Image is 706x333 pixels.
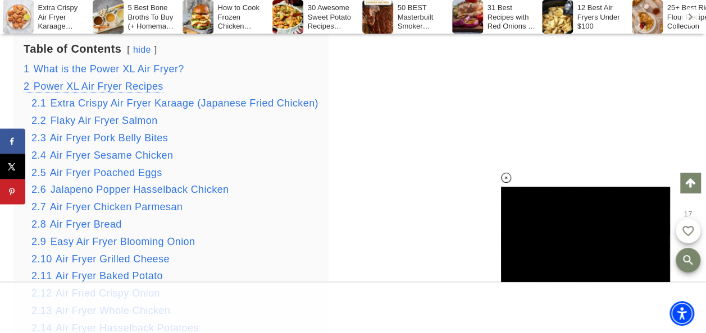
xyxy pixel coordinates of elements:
[31,253,52,265] span: 2.10
[31,219,122,230] a: 2.8 Air Fryer Bread
[50,132,168,144] span: Air Fryer Pork Belly Bites
[507,56,676,196] iframe: Advertisement
[50,219,122,230] span: Air Fryer Bread
[31,270,52,281] span: 2.11
[13,71,31,79] a: USAA
[24,63,184,75] a: 1 What is the Power XL Air Fryer?
[501,187,669,281] iframe: Advertisement
[31,150,173,161] a: 2.4 Air Fryer Sesame Chicken
[6,71,31,79] div: By
[31,184,46,195] span: 2.6
[34,81,163,92] span: Power XL Air Fryer Recipes
[6,18,77,68] a: Help cover your favorite things for less
[34,63,184,75] span: What is the Power XL Air Fryer?
[56,270,163,281] span: Air Fryer Baked Potato
[50,201,183,212] span: Air Fryer Chicken Parmesan
[31,184,229,195] a: 2.6 Jalapeno Popper Hasselback Chicken
[31,219,46,230] span: 2.8
[31,98,318,109] a: 2.1 Extra Crispy Air Fryer Karaage (Japanese Fried Chicken)
[51,184,229,195] span: Jalapeno Popper Hasselback Chicken
[31,201,183,212] a: 2.7 Air Fryer Chicken Parmesan
[31,253,170,265] a: 2.10 Air Fryer Grilled Cheese
[31,132,168,144] a: 2.3 Air Fryer Pork Belly Bites
[31,115,46,126] span: 2.2
[31,132,46,144] span: 2.3
[51,98,318,109] span: Extra Crispy Air Fryer Karaage (Japanese Fried Chicken)
[31,236,195,247] a: 2.9 Easy Air Fryer Blooming Onion
[31,115,157,126] a: 2.2 Flaky Air Fryer Salmon
[56,253,170,265] span: Air Fryer Grilled Cheese
[31,201,46,212] span: 2.7
[24,81,163,92] a: 2 Power XL Air Fryer Recipes
[24,63,29,75] span: 1
[31,167,162,178] a: 2.5 Air Fryer Poached Eggs
[31,150,46,161] span: 2.4
[24,81,29,92] span: 2
[50,150,174,161] span: Air Fryer Sesame Chicken
[51,236,195,247] span: Easy Air Fryer Blooming Onion
[51,115,158,126] span: Flaky Air Fryer Salmon
[31,236,46,247] span: 2.9
[50,167,162,178] span: Air Fryer Poached Eggs
[31,167,46,178] span: 2.5
[31,98,46,109] span: 2.1
[31,270,163,281] a: 2.11 Air Fryer Baked Potato
[680,173,700,193] a: Scroll to top
[669,301,694,326] div: Accessibility Menu
[149,283,558,333] iframe: Advertisement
